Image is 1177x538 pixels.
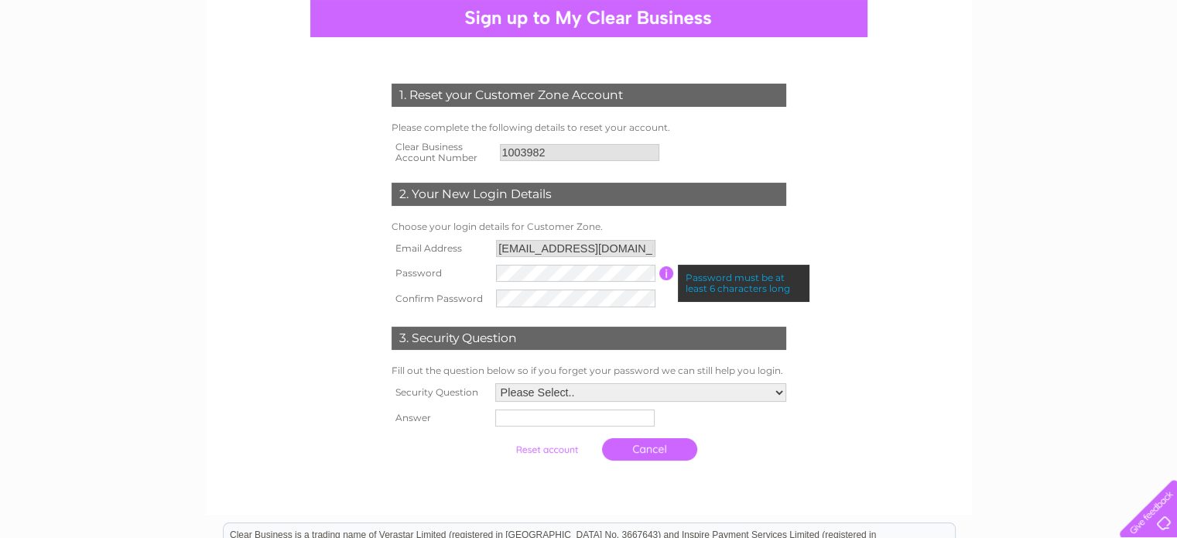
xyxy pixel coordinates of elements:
[1130,66,1168,77] a: Contact
[388,286,493,310] th: Confirm Password
[388,118,790,137] td: Please complete the following details to reset your account.
[678,265,809,302] div: Password must be at least 6 characters long
[659,266,674,280] input: Information
[388,379,491,406] th: Security Question
[224,9,955,75] div: Clear Business is a trading name of Verastar Limited (registered in [GEOGRAPHIC_DATA] No. 3667643...
[499,439,594,461] input: Submit
[1098,66,1121,77] a: Blog
[388,362,790,380] td: Fill out the question below so if you forget your password we can still help you login.
[388,261,493,286] th: Password
[388,236,493,261] th: Email Address
[999,66,1033,77] a: Energy
[392,84,786,107] div: 1. Reset your Customer Zone Account
[392,327,786,350] div: 3. Security Question
[388,137,496,168] th: Clear Business Account Number
[388,218,790,236] td: Choose your login details for Customer Zone.
[41,40,120,87] img: logo.png
[885,8,992,27] a: 0333 014 3131
[960,66,990,77] a: Water
[602,438,697,461] a: Cancel
[392,183,786,206] div: 2. Your New Login Details
[388,406,491,430] th: Answer
[1042,66,1089,77] a: Telecoms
